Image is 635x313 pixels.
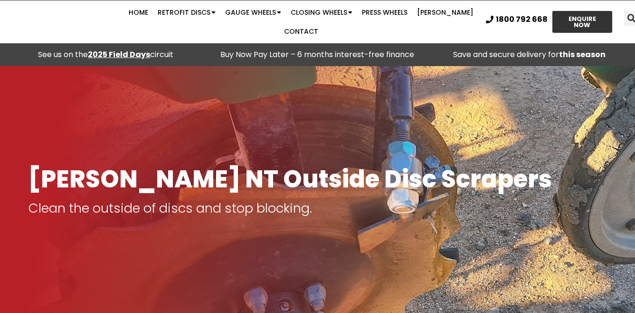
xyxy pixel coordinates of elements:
[28,166,607,192] h1: [PERSON_NAME] NT Outside Disc Scrapers
[496,16,548,23] span: 1800 792 668
[124,3,153,22] a: Home
[559,49,606,60] strong: this season
[153,3,220,22] a: Retrofit Discs
[552,11,612,33] a: ENQUIRE NOW
[279,22,323,41] a: Contact
[486,16,548,23] a: 1800 792 668
[412,3,478,22] a: [PERSON_NAME]
[5,48,207,61] div: See us on the circuit
[220,3,286,22] a: Gauge Wheels
[217,48,419,61] p: Buy Now Pay Later – 6 months interest-free finance
[28,202,607,215] p: Clean the outside of discs and stop blocking.
[428,48,630,61] p: Save and secure delivery for
[123,3,479,41] nav: Menu
[28,7,123,37] img: Ryan NT logo
[286,3,357,22] a: Closing Wheels
[561,16,604,28] span: ENQUIRE NOW
[88,49,150,60] a: 2025 Field Days
[357,3,412,22] a: Press Wheels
